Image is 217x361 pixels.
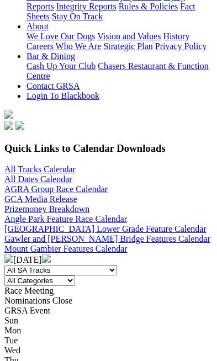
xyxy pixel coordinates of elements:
div: Sun [4,316,213,326]
a: Chasers Restaurant & Function Centre [27,61,209,81]
a: Fact Sheets [27,2,195,21]
a: Mount Gambier Features Calendar [4,244,128,253]
div: Bar & Dining [27,61,213,81]
a: Integrity Reports [56,2,117,11]
a: Angle Park Feature Race Calendar [4,214,127,224]
a: Privacy Policy [155,41,207,51]
div: GRSA Event [4,306,213,316]
div: Race Meeting [4,286,213,296]
a: Careers [27,41,54,51]
img: facebook.svg [4,121,13,130]
a: Strategic Plan [103,41,152,51]
div: Tue [4,336,213,346]
div: Mon [4,326,213,336]
a: About [27,22,49,31]
img: chevron-left-pager-white.svg [4,254,13,263]
a: Contact GRSA [27,81,80,91]
a: Gawler and [PERSON_NAME] Bridge Features Calendar [4,234,210,243]
a: Prizemoney Breakdown [4,204,89,214]
div: [DATE] [4,254,213,265]
a: Stay On Track [52,12,103,21]
a: History [163,31,189,41]
a: We Love Our Dogs [27,31,95,41]
img: twitter.svg [15,121,24,130]
a: Login To Blackbook [27,91,99,100]
a: Rules & Policies [119,2,178,11]
a: Cash Up Your Club [27,61,96,71]
h3: Quick Links to Calendar Downloads [4,142,213,155]
a: Who We Are [56,41,102,51]
a: All Tracks Calendar [4,164,76,174]
a: Vision and Values [97,31,161,41]
div: Nominations Close [4,296,213,306]
a: All Dates Calendar [4,174,72,184]
a: [GEOGRAPHIC_DATA] Lower Grade Feature Calendar [4,224,207,233]
div: About [27,31,213,51]
a: GCA Media Release [4,194,77,204]
div: Wed [4,346,213,355]
a: AGRA Group Race Calendar [4,184,108,194]
a: Bar & Dining [27,51,75,61]
img: chevron-right-pager-white.svg [42,254,51,263]
img: logo-grsa-white.png [4,110,13,119]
